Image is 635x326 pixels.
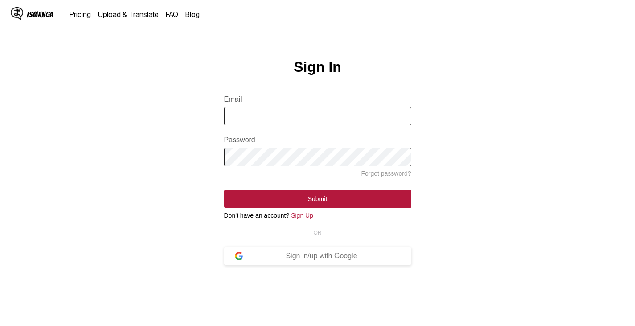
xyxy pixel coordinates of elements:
a: Forgot password? [361,170,411,177]
a: Upload & Translate [98,10,159,19]
img: google-logo [235,252,243,260]
div: OR [224,230,411,236]
div: Don't have an account? [224,212,411,219]
button: Submit [224,190,411,208]
label: Email [224,95,411,103]
a: Sign Up [291,212,313,219]
img: IsManga Logo [11,7,23,20]
a: Blog [185,10,200,19]
a: Pricing [70,10,91,19]
a: IsManga LogoIsManga [11,7,70,21]
button: Sign in/up with Google [224,247,411,265]
div: IsManga [27,10,53,19]
div: Sign in/up with Google [243,252,401,260]
label: Password [224,136,411,144]
h1: Sign In [294,59,341,75]
a: FAQ [166,10,178,19]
